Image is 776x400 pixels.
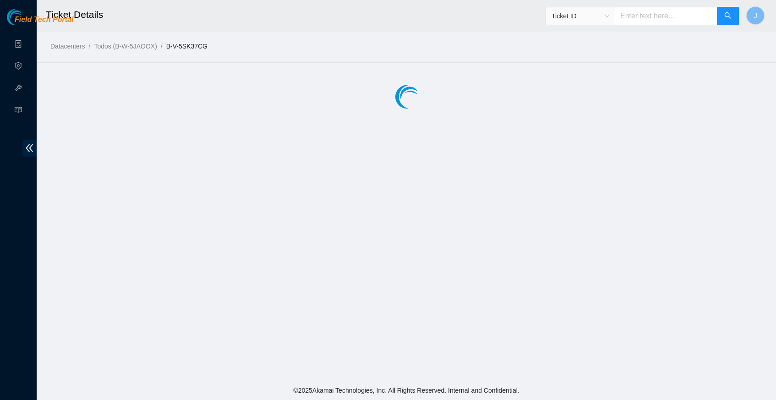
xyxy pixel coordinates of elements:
[166,43,208,50] a: B-V-5SK37CG
[161,43,163,50] span: /
[754,10,757,22] span: J
[724,12,732,21] span: search
[615,7,717,25] input: Enter text here...
[15,102,22,120] span: read
[552,9,609,23] span: Ticket ID
[37,381,776,400] footer: © 2025 Akamai Technologies, Inc. All Rights Reserved. Internal and Confidential.
[7,16,73,28] a: Akamai TechnologiesField Tech Portal
[7,9,46,25] img: Akamai Technologies
[94,43,157,50] a: Todos (B-W-5JAOOX)
[88,43,90,50] span: /
[717,7,739,25] button: search
[15,16,73,24] span: Field Tech Portal
[50,43,85,50] a: Datacenters
[746,6,765,25] button: J
[22,140,37,157] span: double-left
